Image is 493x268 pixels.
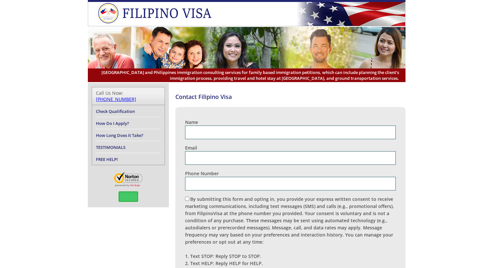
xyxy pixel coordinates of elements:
[96,96,136,102] a: [PHONE_NUMBER]
[96,132,143,138] a: How Long Does it Take?
[94,69,399,81] span: [GEOGRAPHIC_DATA] and Philippines immigration consulting services for family based immigration pe...
[96,90,161,102] div: Call Us Now:
[185,197,189,201] input: By submitting this form and opting in, you provide your express written consent to receive market...
[175,93,405,101] h4: Contact Filipino Visa
[96,144,125,150] a: TESTIMONIALS
[96,156,118,162] a: FREE HELP!
[185,170,219,177] label: Phone Number
[96,108,135,114] a: Check Qualification
[185,119,198,125] label: Name
[185,145,197,151] label: Email
[96,120,129,126] a: How Do I Apply?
